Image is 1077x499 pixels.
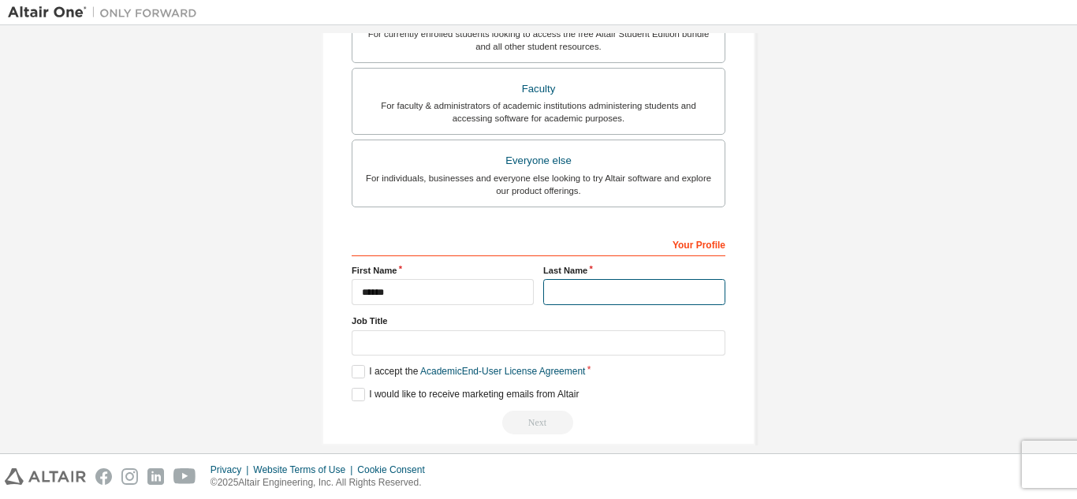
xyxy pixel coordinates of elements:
[362,78,715,100] div: Faculty
[543,264,725,277] label: Last Name
[357,464,434,476] div: Cookie Consent
[95,468,112,485] img: facebook.svg
[352,315,725,327] label: Job Title
[362,99,715,125] div: For faculty & administrators of academic institutions administering students and accessing softwa...
[362,150,715,172] div: Everyone else
[211,464,253,476] div: Privacy
[121,468,138,485] img: instagram.svg
[211,476,434,490] p: © 2025 Altair Engineering, Inc. All Rights Reserved.
[362,28,715,53] div: For currently enrolled students looking to access the free Altair Student Edition bundle and all ...
[362,172,715,197] div: For individuals, businesses and everyone else looking to try Altair software and explore our prod...
[5,468,86,485] img: altair_logo.svg
[352,231,725,256] div: Your Profile
[253,464,357,476] div: Website Terms of Use
[352,264,534,277] label: First Name
[352,411,725,434] div: Read and acccept EULA to continue
[352,388,579,401] label: I would like to receive marketing emails from Altair
[352,365,585,378] label: I accept the
[173,468,196,485] img: youtube.svg
[8,5,205,20] img: Altair One
[147,468,164,485] img: linkedin.svg
[420,366,585,377] a: Academic End-User License Agreement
